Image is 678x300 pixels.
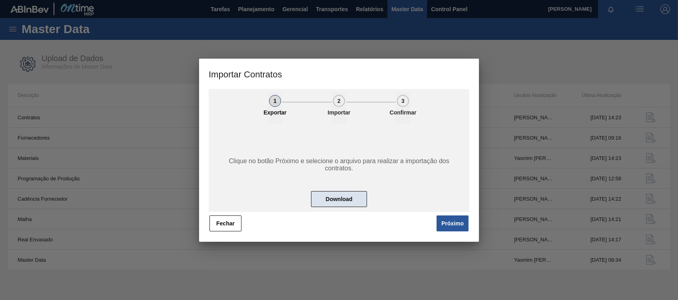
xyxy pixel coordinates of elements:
button: Fechar [209,215,241,231]
button: Download [311,191,367,207]
div: 1 [269,95,281,107]
button: 2Importar [332,92,346,124]
p: Importar [319,109,359,116]
p: Exportar [255,109,295,116]
span: Clique no botão Próximo e selecione o arquivo para realizar a importação dos contratos. [218,158,460,172]
div: 2 [333,95,345,107]
div: 3 [397,95,409,107]
button: 3Confirmar [396,92,410,124]
button: Próximo [437,215,469,231]
p: Confirmar [383,109,423,116]
button: 1Exportar [268,92,282,124]
h3: Importar Contratos [199,59,479,89]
